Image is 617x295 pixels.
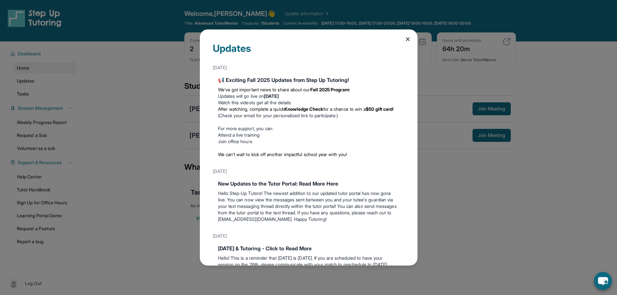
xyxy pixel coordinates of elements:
li: (Check your email for your personalized link to participate.) [218,106,399,119]
a: Watch this video [218,100,251,105]
div: [DATE] & Tutoring - Click to Read More [218,244,399,252]
div: [DATE] [213,62,405,74]
div: 📢 Exciting Fall 2025 Updates from Step Up Tutoring! [218,76,399,84]
div: Updates [213,42,405,62]
div: [DATE] [213,165,405,177]
a: Attend a live training [218,132,260,138]
a: Join office hours [218,139,252,144]
span: for a chance to win a [323,106,366,112]
span: We can’t wait to kick off another impactful school year with you! [218,152,347,157]
p: Hello! This is a reminder that [DATE] is [DATE]. If you are scheduled to have your session on the... [218,255,399,274]
div: New Updates to the Tutor Portal: Read More Here [218,180,399,187]
button: chat-button [594,272,612,290]
strong: [DATE] [264,93,279,99]
div: [DATE] [213,230,405,242]
strong: Fall 2025 Program: [310,87,350,92]
p: For more support, you can: [218,125,399,132]
span: After watching, complete a quick [218,106,284,112]
strong: Knowledge Check [284,106,323,112]
strong: $50 gift card [366,106,393,112]
li: to get all the details [218,99,399,106]
li: Updates will go live on [218,93,399,99]
p: Hello Step-Up Tutors! The newest addition to our updated tutor portal has now gone live. You can ... [218,190,399,222]
span: We’ve got important news to share about our [218,87,310,92]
